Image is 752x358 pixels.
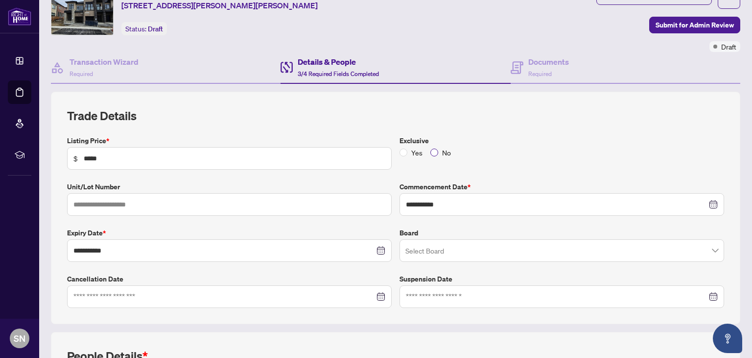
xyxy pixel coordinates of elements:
label: Exclusive [399,135,724,146]
span: 3/4 Required Fields Completed [298,70,379,77]
img: logo [8,7,31,26]
span: SN [14,332,25,345]
label: Commencement Date [399,181,724,192]
h4: Transaction Wizard [70,56,139,68]
label: Suspension Date [399,274,724,284]
span: No [438,147,455,158]
span: Draft [148,25,163,33]
label: Board [399,228,724,238]
label: Expiry Date [67,228,392,238]
span: Draft [721,41,736,52]
div: Status: [121,22,167,35]
h4: Details & People [298,56,379,68]
span: Required [528,70,552,77]
button: Submit for Admin Review [649,17,740,33]
button: Open asap [713,324,742,353]
h4: Documents [528,56,569,68]
span: Submit for Admin Review [656,17,734,33]
h2: Trade Details [67,108,724,124]
span: $ [73,153,78,164]
label: Unit/Lot Number [67,181,392,192]
label: Listing Price [67,135,392,146]
span: Yes [407,147,426,158]
span: Required [70,70,93,77]
label: Cancellation Date [67,274,392,284]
